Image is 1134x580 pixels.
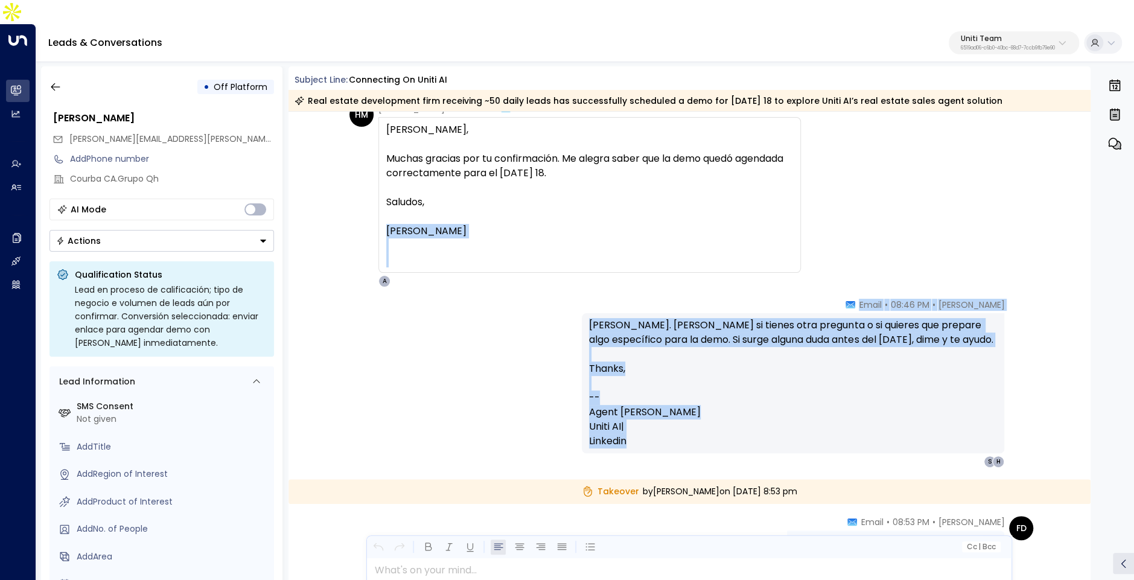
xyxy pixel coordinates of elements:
button: Uniti Team6519ad06-c6b0-40bc-88d7-7ccb9fb79e90 [949,31,1079,54]
div: [PERSON_NAME], [386,123,793,137]
span: 08:46 PM [890,299,929,311]
a: Leads & Conversations [48,36,162,49]
div: Saludos, [386,195,793,209]
button: Redo [392,540,407,555]
span: • [884,299,887,311]
div: Lead Information [55,375,135,388]
div: Muchas gracias por tu confirmación. Me alegra saber que la demo quedó agendada correctamente para... [386,151,793,180]
div: Button group with a nested menu [49,230,274,252]
div: AddNo. of People [77,523,269,535]
div: Courba CA.Grupo Qh [70,173,274,185]
span: | [621,419,624,433]
div: AddRegion of Interest [77,468,269,480]
span: | [978,543,981,551]
span: Cc Bcc [967,543,996,551]
p: 6519ad06-c6b0-40bc-88d7-7ccb9fb79e90 [961,46,1055,51]
span: 08:53 PM [892,516,929,528]
span: Email [859,299,881,311]
div: [PERSON_NAME] [386,224,793,238]
p: Uniti Team [961,35,1055,42]
a: Linkedin [589,434,626,448]
span: • [932,516,935,528]
span: Email [861,516,883,528]
div: HM [349,103,374,127]
span: Thanks, [589,362,625,376]
a: Uniti AI [589,419,621,434]
div: AddArea [77,550,269,563]
div: Real estate development firm receiving ~50 daily leads has successfully scheduled a demo for [DAT... [295,95,1002,107]
span: Off Platform [214,81,267,93]
div: AddTitle [77,441,269,453]
div: by [PERSON_NAME] on [DATE] 8:53 pm [288,479,1091,504]
div: H [992,456,1004,468]
span: Subject Line: [295,74,348,86]
span: [PERSON_NAME] [938,516,1004,528]
button: Undo [371,540,386,555]
span: • [932,299,935,311]
div: • [203,76,209,98]
p: [PERSON_NAME]. [PERSON_NAME] si tienes otra pregunta o si quieres que prepare algo específico par... [589,318,997,362]
button: Actions [49,230,274,252]
span: -- [589,390,600,405]
p: Qualification Status [75,269,267,281]
div: Lead en proceso de calificación; tipo de negocio e volumen de leads aún por confirmar. Conversión... [75,283,267,349]
div: AddPhone number [70,153,274,165]
div: S [984,456,996,468]
div: AI Mode [71,203,106,215]
div: [PERSON_NAME] [53,111,274,126]
img: 123_headshot.jpg [1009,299,1033,323]
div: Actions [56,235,101,246]
div: FD [1009,516,1033,540]
span: • [886,516,889,528]
span: Takeover [582,485,639,498]
div: A [378,275,390,287]
span: Agent [PERSON_NAME] [589,405,701,419]
div: AddProduct of Interest [77,496,269,508]
span: hector.marquez@grupoqh.com.ar [69,133,274,145]
span: [PERSON_NAME] [938,299,1004,311]
div: Connecting on Uniti AI [349,74,447,86]
button: Cc|Bcc [962,541,1001,553]
span: [PERSON_NAME][EMAIL_ADDRESS][PERSON_NAME][DOMAIN_NAME] [69,133,342,145]
div: Not given [77,413,269,425]
label: SMS Consent [77,400,269,413]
